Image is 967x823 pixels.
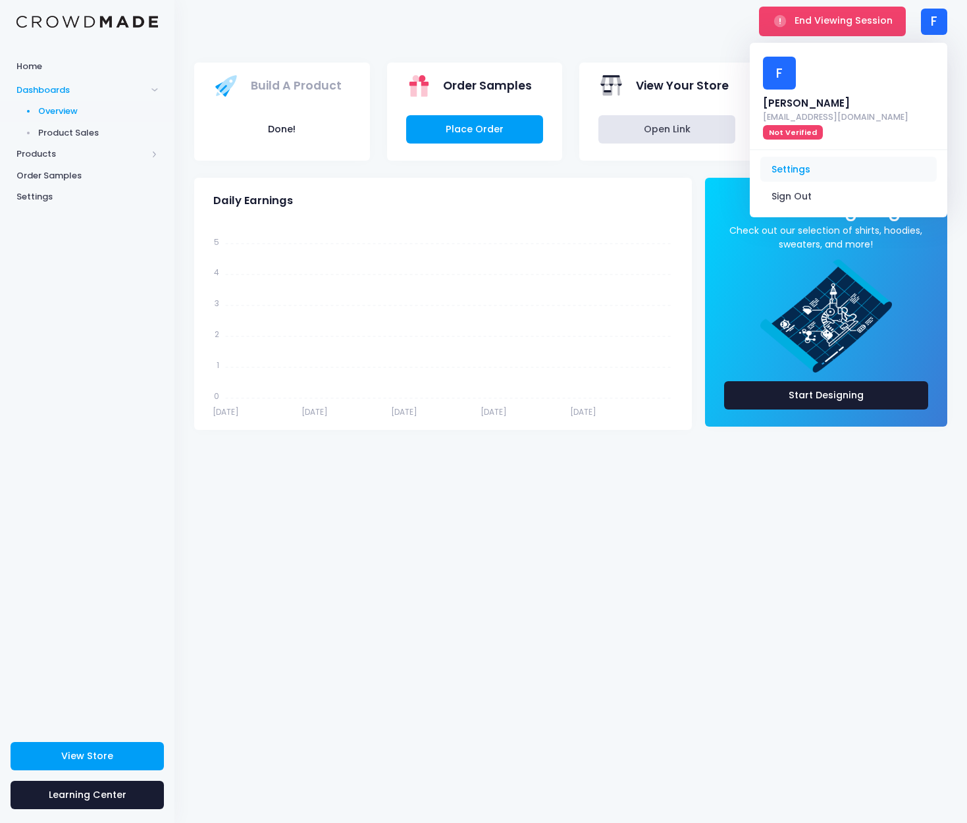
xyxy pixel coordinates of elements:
[11,781,164,809] a: Learning Center
[16,60,158,73] span: Home
[724,381,928,410] a: Start Designing
[759,7,906,36] button: End Viewing Session
[760,157,937,182] a: Settings
[16,169,158,182] span: Order Samples
[760,184,937,209] a: Sign Out
[406,115,543,144] a: Place Order
[217,359,219,371] tspan: 1
[763,125,823,140] span: Not Verified
[570,406,596,417] tspan: [DATE]
[213,115,350,144] button: Done!
[636,77,729,94] span: View Your Store
[215,298,219,309] tspan: 3
[213,194,293,207] span: Daily Earnings
[763,111,908,140] a: [EMAIL_ADDRESS][DOMAIN_NAME] Not Verified
[61,749,113,762] span: View Store
[598,115,735,144] a: Open Link
[16,16,158,28] img: Logo
[16,190,158,203] span: Settings
[751,207,901,219] a: Start Designing
[763,96,908,111] div: [PERSON_NAME]
[795,14,893,27] span: End Viewing Session
[16,84,147,97] span: Dashboards
[251,77,342,94] span: Build A Product
[38,105,159,118] span: Overview
[11,742,164,770] a: View Store
[16,147,147,161] span: Products
[49,788,126,801] span: Learning Center
[391,406,417,417] tspan: [DATE]
[215,329,219,340] tspan: 2
[481,406,507,417] tspan: [DATE]
[38,126,159,140] span: Product Sales
[443,77,532,94] span: Order Samples
[751,196,901,223] span: Start Designing
[724,224,928,252] a: Check out our selection of shirts, hoodies, sweaters, and more!
[214,267,219,278] tspan: 4
[763,57,796,90] div: F
[214,236,219,247] tspan: 5
[921,9,947,35] div: F
[213,406,239,417] tspan: [DATE]
[301,406,328,417] tspan: [DATE]
[214,390,219,402] tspan: 0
